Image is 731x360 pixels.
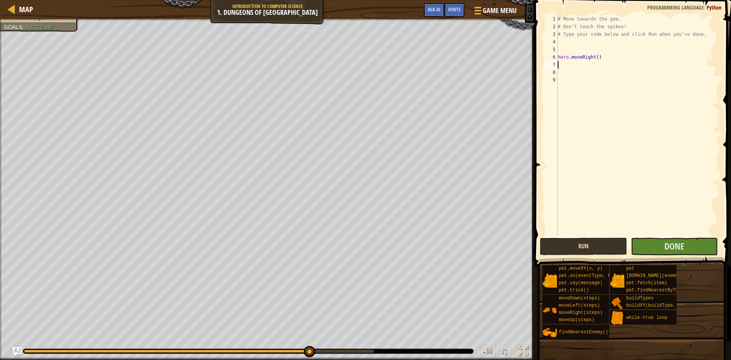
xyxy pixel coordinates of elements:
img: portrait.png [543,273,557,288]
span: moveUp(steps) [559,317,595,323]
span: pet.trick() [559,288,589,293]
img: portrait.png [610,273,624,288]
span: moveRight(steps) [559,310,603,315]
span: pet [626,266,635,271]
span: moveLeft(steps) [559,303,600,308]
span: pet.findNearestByType(type) [626,288,700,293]
span: moveDown(steps) [559,296,600,301]
img: portrait.png [543,303,557,317]
span: : [704,4,707,11]
a: Map [15,4,33,14]
span: buildTypes [626,296,654,301]
span: Done [664,240,684,252]
div: 7 [545,61,558,69]
span: Goals [4,24,22,30]
button: Ask AI [13,347,22,356]
span: pet.on(eventType, handler) [559,273,630,278]
button: Done [631,238,718,255]
span: Hints [448,6,461,13]
div: 1 [545,15,558,23]
span: pet.fetch(item) [626,280,667,286]
img: portrait.png [610,311,624,325]
div: 5 [545,46,558,53]
div: 4 [545,38,558,46]
div: 6 [545,53,558,61]
div: 9 [545,76,558,84]
span: [DOMAIN_NAME](enemy) [626,273,681,278]
button: Toggle fullscreen [516,344,531,360]
img: portrait.png [543,325,557,340]
img: portrait.png [610,296,624,310]
span: : [22,24,25,30]
span: pet.say(message) [559,280,603,286]
span: Success! [25,24,53,30]
span: Map [19,4,33,14]
button: ♫ [499,344,512,360]
button: Adjust volume [480,344,495,360]
span: Python [707,4,721,11]
button: Run [540,238,627,255]
button: Ask AI [424,3,444,17]
div: 2 [545,23,558,30]
span: ♫ [501,346,508,357]
span: buildXY(buildType, x, y) [626,303,692,308]
span: Game Menu [483,6,517,16]
button: Game Menu [468,3,521,21]
span: findNearestEnemy() [559,330,608,335]
div: 3 [545,30,558,38]
span: pet.moveXY(x, y) [559,266,603,271]
span: while-true loop [626,315,667,320]
div: 8 [545,69,558,76]
span: Programming language [647,4,704,11]
span: Ask AI [428,6,441,13]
